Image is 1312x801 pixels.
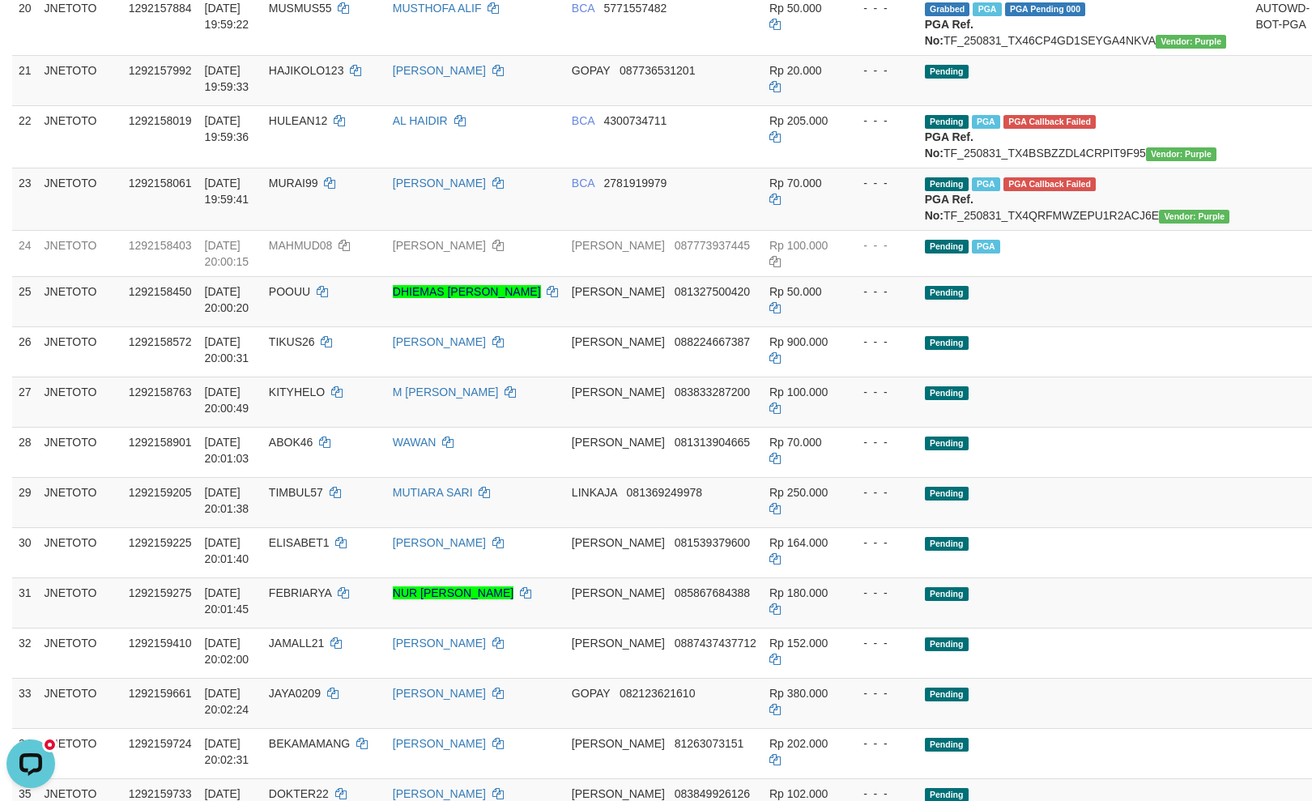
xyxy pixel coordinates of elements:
[393,586,513,599] a: NUR [PERSON_NAME]
[850,484,912,501] div: - - -
[12,276,38,326] td: 25
[269,586,331,599] span: FEBRIARYA
[925,587,969,601] span: Pending
[850,434,912,450] div: - - -
[850,113,912,129] div: - - -
[205,386,249,415] span: [DATE] 20:00:49
[38,477,122,527] td: JNETOTO
[769,436,822,449] span: Rp 70.000
[129,687,192,700] span: 1292159661
[769,536,828,549] span: Rp 164.000
[38,678,122,728] td: JNETOTO
[129,536,192,549] span: 1292159225
[675,586,750,599] span: Copy 085867684388 to clipboard
[38,628,122,678] td: JNETOTO
[675,335,750,348] span: Copy 088224667387 to clipboard
[269,177,318,190] span: MURAI99
[205,285,249,314] span: [DATE] 20:00:20
[205,436,249,465] span: [DATE] 20:01:03
[393,64,486,77] a: [PERSON_NAME]
[769,586,828,599] span: Rp 180.000
[925,193,973,222] b: PGA Ref. No:
[205,177,249,206] span: [DATE] 19:59:41
[12,326,38,377] td: 26
[393,335,486,348] a: [PERSON_NAME]
[850,62,912,79] div: - - -
[972,240,1000,254] span: Marked by auowiliam
[205,239,249,268] span: [DATE] 20:00:15
[675,386,750,398] span: Copy 083833287200 to clipboard
[769,64,822,77] span: Rp 20.000
[675,436,750,449] span: Copy 081313904665 to clipboard
[675,239,750,252] span: Copy 087773937445 to clipboard
[393,687,486,700] a: [PERSON_NAME]
[129,637,192,650] span: 1292159410
[925,177,969,191] span: Pending
[393,536,486,549] a: [PERSON_NAME]
[12,628,38,678] td: 32
[604,2,667,15] span: Copy 5771557482 to clipboard
[129,436,192,449] span: 1292158901
[675,637,756,650] span: Copy 0887437437712 to clipboard
[269,239,333,252] span: MAHMUD08
[572,335,665,348] span: [PERSON_NAME]
[675,536,750,549] span: Copy 081539379600 to clipboard
[393,436,437,449] a: WAWAN
[925,386,969,400] span: Pending
[572,586,665,599] span: [PERSON_NAME]
[38,230,122,276] td: JNETOTO
[38,168,122,230] td: JNETOTO
[393,177,486,190] a: [PERSON_NAME]
[393,787,486,800] a: [PERSON_NAME]
[129,737,192,750] span: 1292159724
[925,738,969,752] span: Pending
[1156,35,1226,49] span: Vendor URL: https://trx4.1velocity.biz
[769,486,828,499] span: Rp 250.000
[393,285,541,298] a: DHIEMAS [PERSON_NAME]
[12,105,38,168] td: 22
[205,536,249,565] span: [DATE] 20:01:40
[38,55,122,105] td: JNETOTO
[925,336,969,350] span: Pending
[12,55,38,105] td: 21
[269,386,325,398] span: KITYHELO
[205,637,249,666] span: [DATE] 20:02:00
[129,586,192,599] span: 1292159275
[850,334,912,350] div: - - -
[129,114,192,127] span: 1292158019
[12,728,38,778] td: 34
[205,114,249,143] span: [DATE] 19:59:36
[620,64,695,77] span: Copy 087736531201 to clipboard
[769,687,828,700] span: Rp 380.000
[12,527,38,577] td: 30
[393,386,499,398] a: M [PERSON_NAME]
[269,2,332,15] span: MUSMUS55
[572,2,594,15] span: BCA
[1003,115,1096,129] span: PGA Error
[675,787,750,800] span: Copy 083849926126 to clipboard
[269,285,310,298] span: POOUU
[38,326,122,377] td: JNETOTO
[769,285,822,298] span: Rp 50.000
[675,285,750,298] span: Copy 081327500420 to clipboard
[925,286,969,300] span: Pending
[38,527,122,577] td: JNETOTO
[129,285,192,298] span: 1292158450
[850,735,912,752] div: - - -
[393,637,486,650] a: [PERSON_NAME]
[12,168,38,230] td: 23
[572,114,594,127] span: BCA
[572,285,665,298] span: [PERSON_NAME]
[38,377,122,427] td: JNETOTO
[38,728,122,778] td: JNETOTO
[129,2,192,15] span: 1292157884
[1005,2,1086,16] span: PGA Pending
[604,177,667,190] span: Copy 2781919979 to clipboard
[129,386,192,398] span: 1292158763
[769,386,828,398] span: Rp 100.000
[269,536,330,549] span: ELISABET1
[572,386,665,398] span: [PERSON_NAME]
[12,230,38,276] td: 24
[850,384,912,400] div: - - -
[205,64,249,93] span: [DATE] 19:59:33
